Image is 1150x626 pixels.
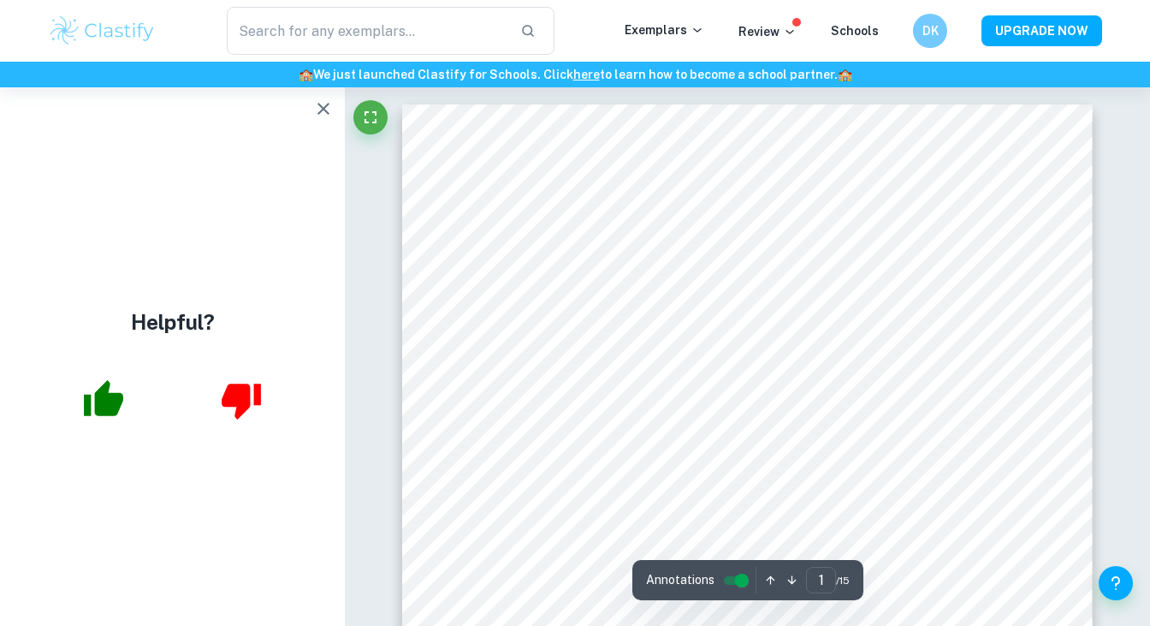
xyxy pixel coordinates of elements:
input: Search for any exemplars... [227,7,507,55]
img: Clastify logo [48,14,157,48]
button: Help and Feedback [1099,566,1133,600]
h6: We just launched Clastify for Schools. Click to learn how to become a school partner. [3,65,1147,84]
a: here [573,68,600,81]
button: Fullscreen [353,100,388,134]
h4: Helpful? [131,307,215,337]
p: Review [738,22,797,41]
button: DK [913,14,947,48]
a: Schools [831,24,879,38]
h6: DK [921,21,940,40]
button: UPGRADE NOW [981,15,1102,46]
span: Annotations [646,571,714,589]
p: Exemplars [625,21,704,39]
span: / 15 [836,573,850,588]
span: 🏫 [299,68,313,81]
span: 🏫 [838,68,852,81]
